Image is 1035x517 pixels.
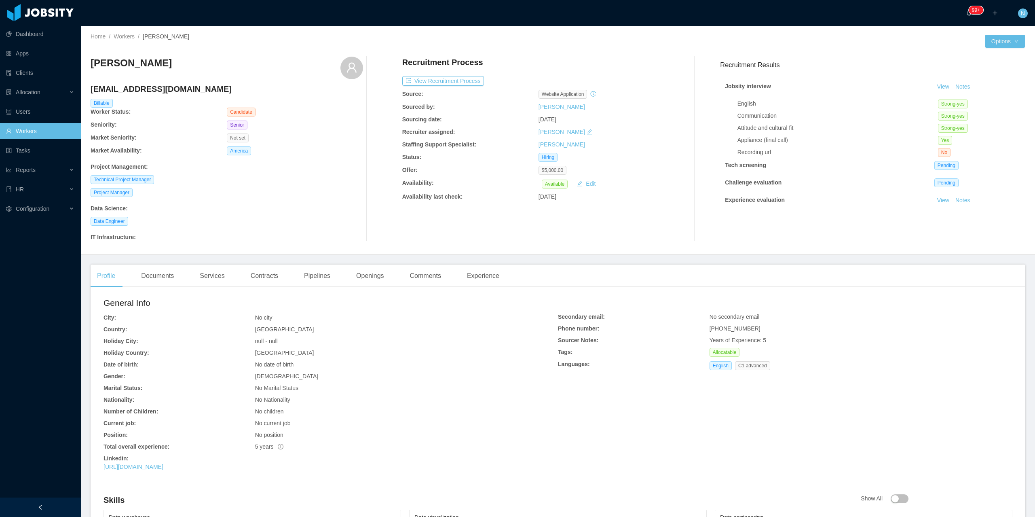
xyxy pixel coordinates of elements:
[91,175,154,184] span: Technical Project Manager
[350,265,391,287] div: Openings
[938,136,953,145] span: Yes
[587,129,592,135] i: icon: edit
[539,129,585,135] a: [PERSON_NAME]
[725,197,785,203] strong: Experience evaluation
[255,350,314,356] span: [GEOGRAPHIC_DATA]
[298,265,337,287] div: Pipelines
[6,65,74,81] a: icon: auditClients
[103,350,149,356] b: Holiday Country:
[934,197,952,203] a: View
[402,154,421,160] b: Status:
[402,193,463,200] b: Availability last check:
[6,104,74,120] a: icon: robotUsers
[6,186,12,192] i: icon: book
[938,124,968,133] span: Strong-yes
[103,494,861,506] h4: Skills
[16,167,36,173] span: Reports
[6,123,74,139] a: icon: userWorkers
[91,205,128,212] b: Data Science :
[91,234,136,240] b: IT Infrastructure :
[737,100,938,108] div: English
[735,361,770,370] span: C1 advanced
[402,104,435,110] b: Sourced by:
[227,108,256,117] span: Candidate
[103,373,125,379] b: Gender:
[227,146,251,155] span: America
[402,180,434,186] b: Availability:
[103,420,136,426] b: Current job:
[255,326,314,333] span: [GEOGRAPHIC_DATA]
[255,361,294,368] span: No date of birth
[558,325,600,332] b: Phone number:
[710,361,732,370] span: English
[934,161,959,170] span: Pending
[6,89,12,95] i: icon: solution
[91,108,131,115] b: Worker Status:
[255,432,283,438] span: No position
[402,78,484,84] a: icon: exportView Recruitment Process
[558,349,572,355] b: Tags:
[539,166,566,175] span: $5,000.00
[255,420,291,426] span: No current job
[91,121,117,128] b: Seniority:
[227,121,247,129] span: Senior
[590,91,596,97] i: icon: history
[720,60,1025,70] h3: Recruitment Results
[539,90,587,99] span: website application
[91,188,133,197] span: Project Manager
[6,206,12,212] i: icon: setting
[255,408,284,415] span: No children
[103,396,134,403] b: Nationality:
[6,26,74,42] a: icon: pie-chartDashboard
[539,141,585,148] a: [PERSON_NAME]
[402,57,483,68] h4: Recruitment Process
[934,178,959,187] span: Pending
[103,326,127,333] b: Country:
[6,167,12,173] i: icon: line-chart
[244,265,285,287] div: Contracts
[255,385,298,391] span: No Marital Status
[91,147,142,154] b: Market Availability:
[737,148,938,157] div: Recording url
[103,455,129,462] b: Linkedin:
[558,337,598,343] b: Sourcer Notes:
[103,361,139,368] b: Date of birth:
[255,338,278,344] span: null - null
[539,104,585,110] a: [PERSON_NAME]
[969,6,983,14] sup: 1682
[460,265,506,287] div: Experience
[402,167,418,173] b: Offer:
[710,314,760,320] span: No secondary email
[91,83,363,95] h4: [EMAIL_ADDRESS][DOMAIN_NAME]
[938,100,968,108] span: Strong-yes
[135,265,180,287] div: Documents
[934,83,952,90] a: View
[103,464,163,470] a: [URL][DOMAIN_NAME]
[91,99,113,108] span: Billable
[952,214,974,224] button: Notes
[91,265,122,287] div: Profile
[558,314,605,320] b: Secondary email:
[985,35,1025,48] button: Optionsicon: down
[952,82,974,92] button: Notes
[938,148,951,157] span: No
[966,10,972,16] i: icon: bell
[255,443,283,450] span: 5 years
[558,361,590,367] b: Languages:
[737,112,938,120] div: Communication
[861,495,908,502] span: Show All
[138,33,139,40] span: /
[278,444,283,449] span: info-circle
[16,186,24,193] span: HR
[402,76,484,86] button: icon: exportView Recruitment Process
[725,179,782,186] strong: Challenge evaluation
[938,112,968,121] span: Strong-yes
[1021,8,1025,18] span: N
[737,124,938,132] div: Attitude and cultural fit
[539,193,556,200] span: [DATE]
[6,142,74,159] a: icon: profileTasks
[574,179,599,189] button: icon: editEdit
[255,396,290,403] span: No Nationality
[710,348,740,357] span: Allocatable
[16,206,49,212] span: Configuration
